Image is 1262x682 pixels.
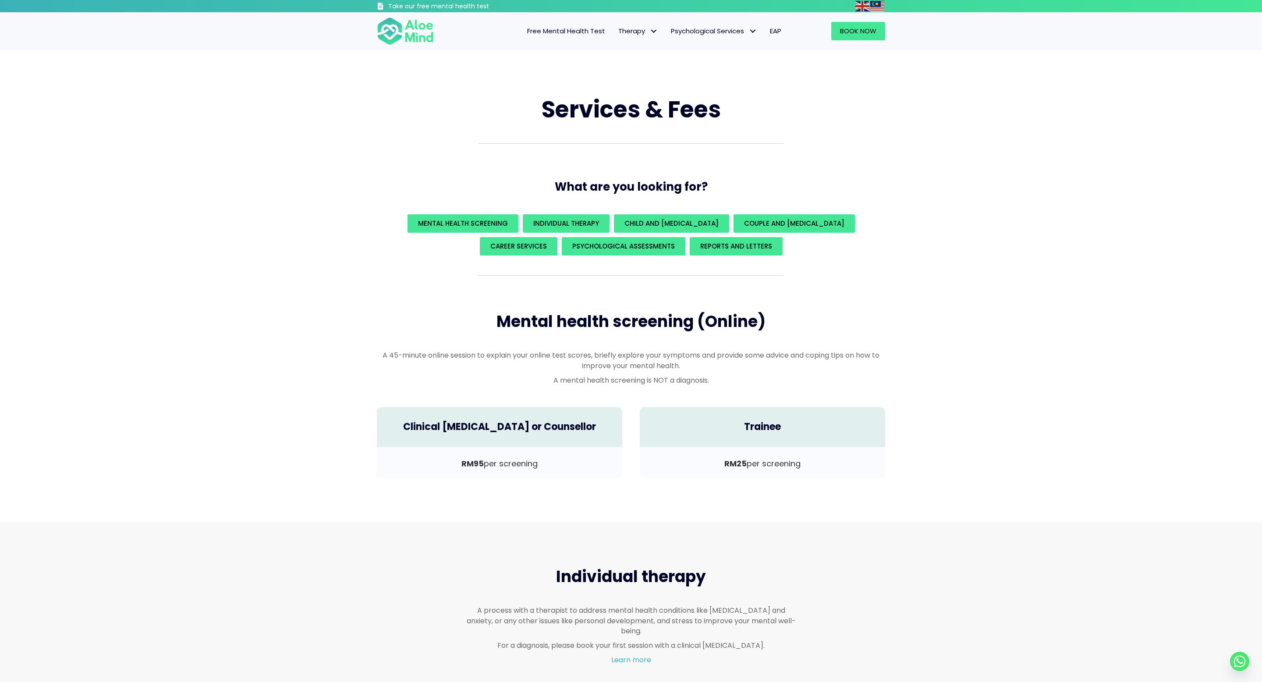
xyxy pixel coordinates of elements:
span: What are you looking for? [555,179,708,195]
span: Psychological Services [671,26,757,36]
span: Mental health screening (Online) [496,310,766,333]
p: per screening [386,458,613,469]
a: Book Now [831,22,885,40]
b: RM25 [724,458,747,469]
a: Malay [870,1,885,11]
a: Whatsapp [1230,652,1249,671]
span: Services & Fees [542,93,721,125]
a: Career Services [480,237,557,256]
div: What are you looking for? [377,212,885,258]
span: Therapy: submenu [647,25,660,38]
p: A mental health screening is NOT a diagnosis. [377,375,885,385]
span: Free Mental Health Test [527,26,605,36]
img: ms [870,1,884,11]
span: Therapy [618,26,658,36]
span: Mental Health Screening [418,219,508,228]
a: TherapyTherapy: submenu [612,22,664,40]
span: Psychological Services: submenu [746,25,759,38]
a: Learn more [611,655,651,665]
span: Couple and [MEDICAL_DATA] [744,219,844,228]
span: Career Services [490,242,547,251]
span: Psychological assessments [572,242,675,251]
a: Take our free mental health test [377,2,536,12]
h4: Clinical [MEDICAL_DATA] or Counsellor [386,420,613,434]
a: Psychological assessments [562,237,685,256]
img: en [855,1,869,11]
p: per screening [649,458,876,469]
a: REPORTS AND LETTERS [690,237,783,256]
a: Psychological ServicesPsychological Services: submenu [664,22,763,40]
span: Child and [MEDICAL_DATA] [624,219,719,228]
a: EAP [763,22,788,40]
h4: Trainee [649,420,876,434]
a: Child and [MEDICAL_DATA] [614,214,729,233]
h3: Take our free mental health test [388,2,536,11]
p: For a diagnosis, please book your first session with a clinical [MEDICAL_DATA]. [466,640,796,650]
a: Mental Health Screening [408,214,518,233]
img: Aloe mind Logo [377,17,434,46]
span: Book Now [840,26,876,36]
span: REPORTS AND LETTERS [700,242,772,251]
p: A process with a therapist to address mental health conditions like [MEDICAL_DATA] and anxiety, o... [466,605,796,636]
b: RM95 [461,458,484,469]
span: Individual therapy [556,565,706,588]
a: Free Mental Health Test [521,22,612,40]
a: Individual Therapy [523,214,610,233]
span: EAP [770,26,781,36]
p: A 45-minute online session to explain your online test scores, briefly explore your symptoms and ... [377,350,885,370]
a: English [855,1,870,11]
nav: Menu [445,22,788,40]
span: Individual Therapy [533,219,599,228]
a: Couple and [MEDICAL_DATA] [734,214,855,233]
